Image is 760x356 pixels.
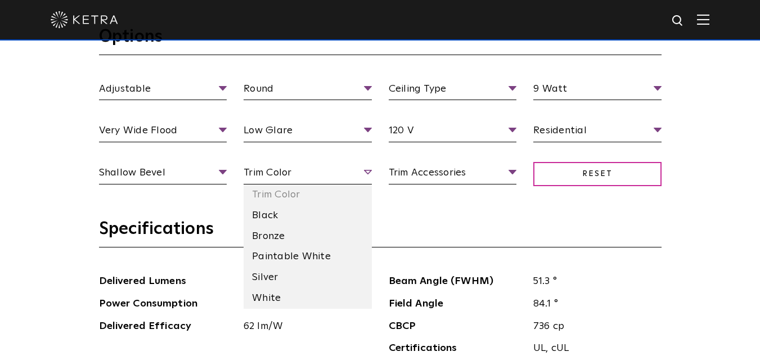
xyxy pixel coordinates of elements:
li: Paintable White [244,246,372,267]
span: Delivered Lumens [99,273,236,290]
li: Bronze [244,226,372,247]
span: Round [244,81,372,101]
span: 9 Watt [533,81,662,101]
img: search icon [671,14,685,28]
span: 51.3 ° [525,273,662,290]
h3: Specifications [99,218,662,247]
span: 120 V [389,123,517,142]
span: Very Wide Flood [99,123,227,142]
span: Beam Angle (FWHM) [389,273,525,290]
span: 84.1 ° [525,296,662,312]
span: Low Glare [244,123,372,142]
span: Delivered Efficacy [99,318,236,335]
span: Power Consumption [99,296,236,312]
span: Ceiling Type [389,81,517,101]
span: CBCP [389,318,525,335]
span: 736 cp [525,318,662,335]
span: Adjustable [99,81,227,101]
li: Silver [244,267,372,288]
img: Hamburger%20Nav.svg [697,14,709,25]
span: 62 lm/W [235,318,372,335]
li: Black [244,205,372,226]
span: Shallow Bevel [99,165,227,184]
span: Residential [533,123,662,142]
li: Trim Color [244,184,372,205]
span: 9 W [235,296,372,312]
span: Trim Accessories [389,165,517,184]
span: Trim Color [244,165,372,184]
img: ketra-logo-2019-white [51,11,118,28]
span: Reset [533,162,662,186]
span: Field Angle [389,296,525,312]
span: 561 lm [235,273,372,290]
li: White [244,288,372,309]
